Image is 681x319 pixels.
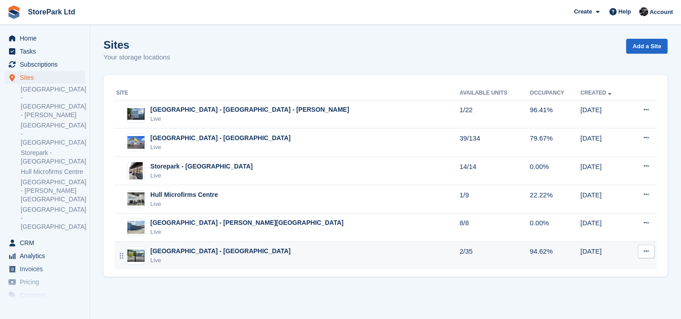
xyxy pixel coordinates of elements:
[127,221,144,234] img: Image of Store Park - Hull - Clough Road site
[20,32,74,45] span: Home
[5,58,85,71] a: menu
[460,86,530,100] th: Available Units
[530,100,580,128] td: 96.41%
[21,121,85,147] a: [GEOGRAPHIC_DATA] - [GEOGRAPHIC_DATA]
[21,149,85,166] a: Storepark - [GEOGRAPHIC_DATA]
[150,256,291,265] div: Live
[127,108,144,120] img: Image of Store Park - Bridge Works - Stepney Lane site
[20,71,74,84] span: Sites
[150,190,218,200] div: Hull Microfirms Centre
[649,8,673,17] span: Account
[21,85,85,119] a: [GEOGRAPHIC_DATA] - [GEOGRAPHIC_DATA] - [PERSON_NAME]
[460,100,530,128] td: 1/22
[580,100,629,128] td: [DATE]
[150,114,349,123] div: Live
[150,200,218,209] div: Live
[5,45,85,58] a: menu
[530,128,580,157] td: 79.67%
[150,218,343,228] div: [GEOGRAPHIC_DATA] - [PERSON_NAME][GEOGRAPHIC_DATA]
[129,162,143,180] img: Image of Storepark - Hull Central - K2 Tower site
[460,185,530,214] td: 1/9
[530,86,580,100] th: Occupancy
[127,136,144,149] img: Image of Store Park - Hull East - Marfleet Avenue site
[150,133,291,143] div: [GEOGRAPHIC_DATA] - [GEOGRAPHIC_DATA]
[580,242,629,269] td: [DATE]
[5,250,85,262] a: menu
[127,249,144,262] img: Image of Store Park - Hull West - Hessle site
[530,185,580,214] td: 22.22%
[150,246,291,256] div: [GEOGRAPHIC_DATA] - [GEOGRAPHIC_DATA]
[21,205,85,231] a: [GEOGRAPHIC_DATA] - [GEOGRAPHIC_DATA]
[20,45,74,58] span: Tasks
[460,157,530,185] td: 14/14
[24,5,79,19] a: StorePark Ltd
[5,237,85,249] a: menu
[580,90,613,96] a: Created
[580,128,629,157] td: [DATE]
[20,289,74,301] span: Coupons
[618,7,631,16] span: Help
[460,128,530,157] td: 39/134
[21,178,85,204] a: [GEOGRAPHIC_DATA] - [PERSON_NAME][GEOGRAPHIC_DATA]
[530,157,580,185] td: 0.00%
[5,71,85,84] a: menu
[5,276,85,288] a: menu
[639,7,648,16] img: Ryan Mulcahy
[5,32,85,45] a: menu
[150,162,253,171] div: Storepark - [GEOGRAPHIC_DATA]
[127,192,144,205] img: Image of Hull Microfirms Centre site
[150,143,291,152] div: Live
[530,213,580,242] td: 0.00%
[20,237,74,249] span: CRM
[574,7,592,16] span: Create
[104,52,170,63] p: Your storage locations
[21,168,85,176] a: Hull Microfirms Centre
[5,289,85,301] a: menu
[7,5,21,19] img: stora-icon-8386f47178a22dfd0bd8f6a31ec36ba5ce8667c1dd55bd0f319d3a0aa187defe.svg
[114,86,460,100] th: Site
[580,185,629,214] td: [DATE]
[20,263,74,275] span: Invoices
[104,39,170,51] h1: Sites
[20,276,74,288] span: Pricing
[580,213,629,242] td: [DATE]
[150,171,253,180] div: Live
[150,105,349,114] div: [GEOGRAPHIC_DATA] - [GEOGRAPHIC_DATA] - [PERSON_NAME]
[580,157,629,185] td: [DATE]
[20,58,74,71] span: Subscriptions
[460,213,530,242] td: 8/8
[20,250,74,262] span: Analytics
[5,263,85,275] a: menu
[530,242,580,269] td: 94.62%
[626,39,667,54] a: Add a Site
[460,242,530,269] td: 2/35
[150,228,343,237] div: Live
